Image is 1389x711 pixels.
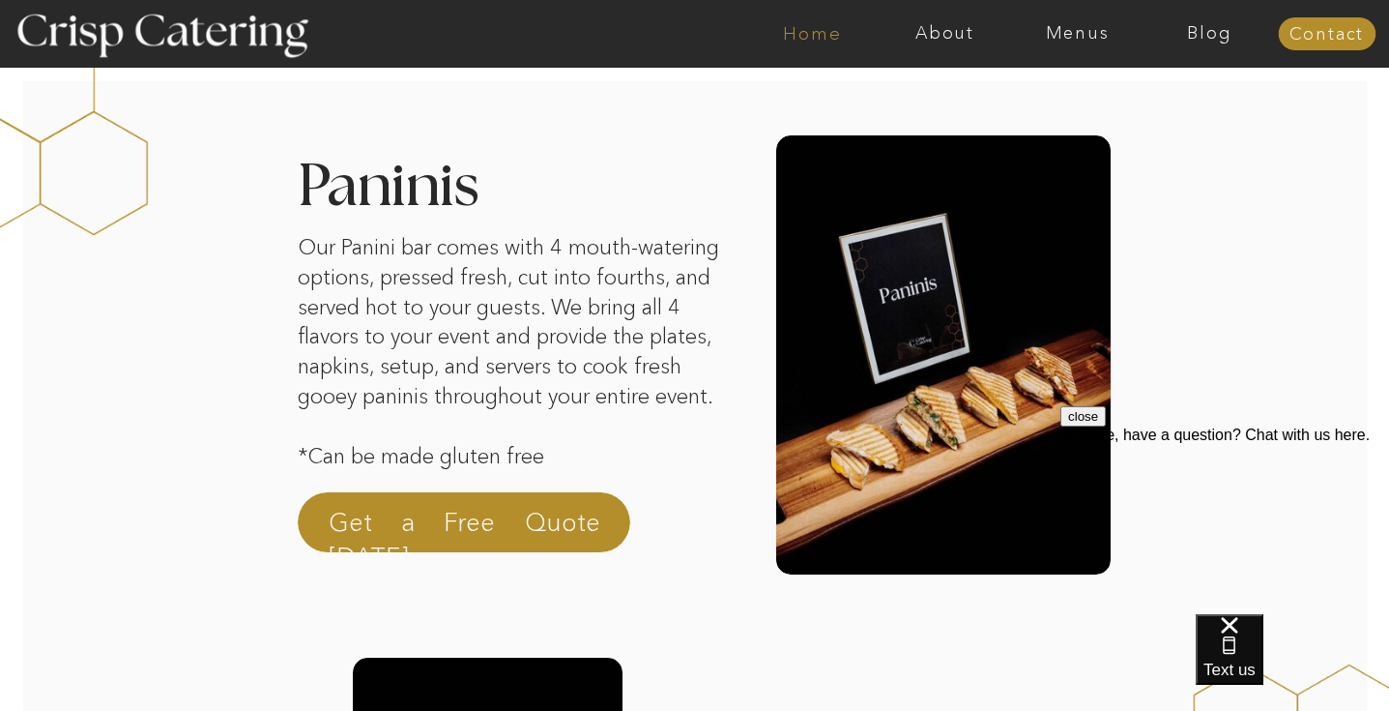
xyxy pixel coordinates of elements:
[329,505,600,551] a: Get a Free Quote [DATE]
[1011,24,1143,44] a: Menus
[746,24,879,44] a: Home
[1060,406,1389,638] iframe: podium webchat widget prompt
[298,159,669,210] h2: Paninis
[298,233,727,501] p: Our Panini bar comes with 4 mouth-watering options, pressed fresh, cut into fourths, and served h...
[1143,24,1276,44] a: Blog
[1196,614,1389,711] iframe: podium webchat widget bubble
[1278,25,1375,44] a: Contact
[879,24,1011,44] a: About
